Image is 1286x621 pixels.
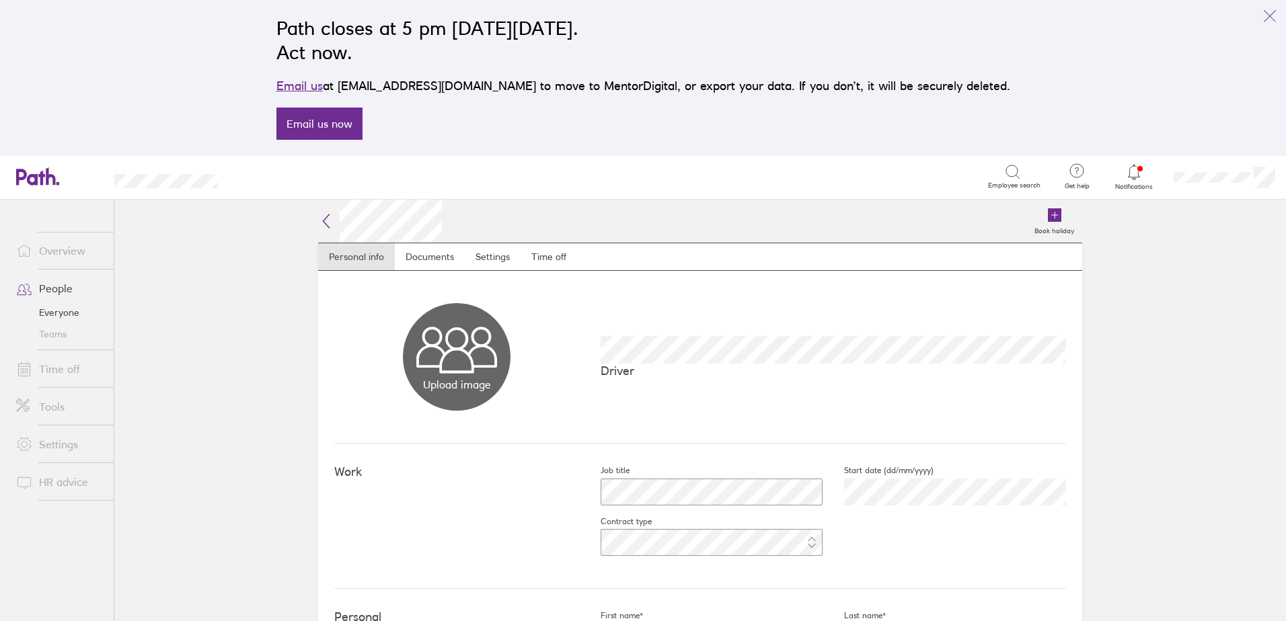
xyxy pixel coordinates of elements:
a: Email us now [276,108,363,140]
a: HR advice [5,468,114,495]
span: Notifications [1112,183,1156,191]
label: Contract type [579,516,652,527]
a: Personal info [318,243,395,270]
a: People [5,275,114,302]
a: Notifications [1112,163,1156,191]
a: Tools [5,393,114,420]
a: Email us [276,79,323,93]
div: Search [254,170,289,182]
p: Driver [601,364,1066,378]
a: Book holiday [1026,200,1082,243]
h2: Path closes at 5 pm [DATE][DATE]. Act now. [276,16,1010,65]
a: Overview [5,237,114,264]
a: Settings [5,431,114,458]
label: Book holiday [1026,223,1082,235]
span: Get help [1055,182,1099,190]
p: at [EMAIL_ADDRESS][DOMAIN_NAME] to move to MentorDigital, or export your data. If you don’t, it w... [276,77,1010,95]
label: Start date (dd/mm/yyyy) [823,465,934,476]
label: Last name* [823,610,886,621]
a: Time off [521,243,577,270]
a: Settings [465,243,521,270]
h4: Work [334,465,579,479]
label: Job title [579,465,630,476]
a: Time off [5,356,114,382]
label: First name* [579,610,643,621]
a: Teams [5,323,114,345]
a: Everyone [5,302,114,323]
span: Employee search [988,181,1041,190]
a: Documents [395,243,465,270]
